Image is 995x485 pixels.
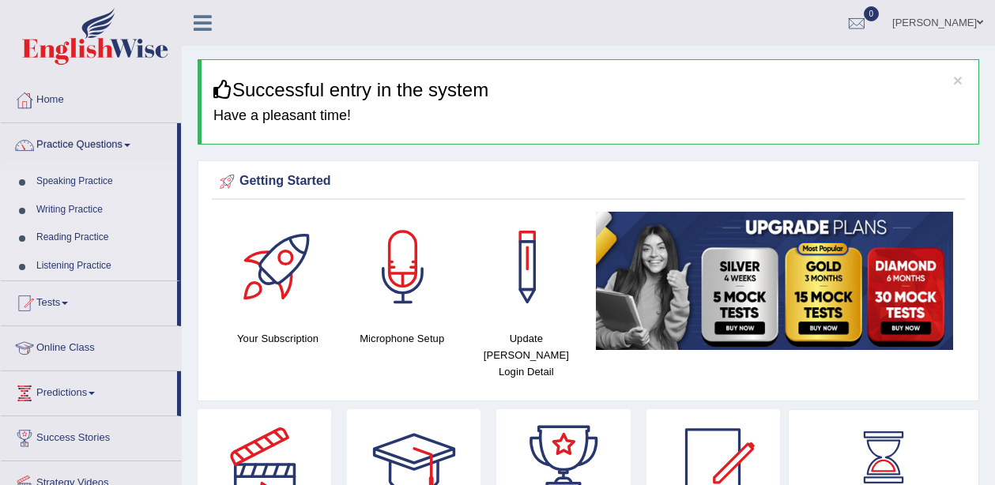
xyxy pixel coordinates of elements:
a: Practice Questions [1,123,177,163]
h4: Have a pleasant time! [213,108,967,124]
a: Tests [1,281,177,321]
a: Predictions [1,371,177,411]
div: Getting Started [216,170,961,194]
button: × [953,72,963,88]
a: Speaking Practice [29,167,177,196]
a: Home [1,78,181,118]
a: Writing Practice [29,196,177,224]
h4: Update [PERSON_NAME] Login Detail [472,330,580,380]
h3: Successful entry in the system [213,80,967,100]
img: small5.jpg [596,212,953,350]
a: Listening Practice [29,252,177,280]
a: Success Stories [1,416,181,456]
span: 0 [864,6,880,21]
a: Reading Practice [29,224,177,252]
a: Online Class [1,326,181,366]
h4: Your Subscription [224,330,332,347]
h4: Microphone Setup [348,330,456,347]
